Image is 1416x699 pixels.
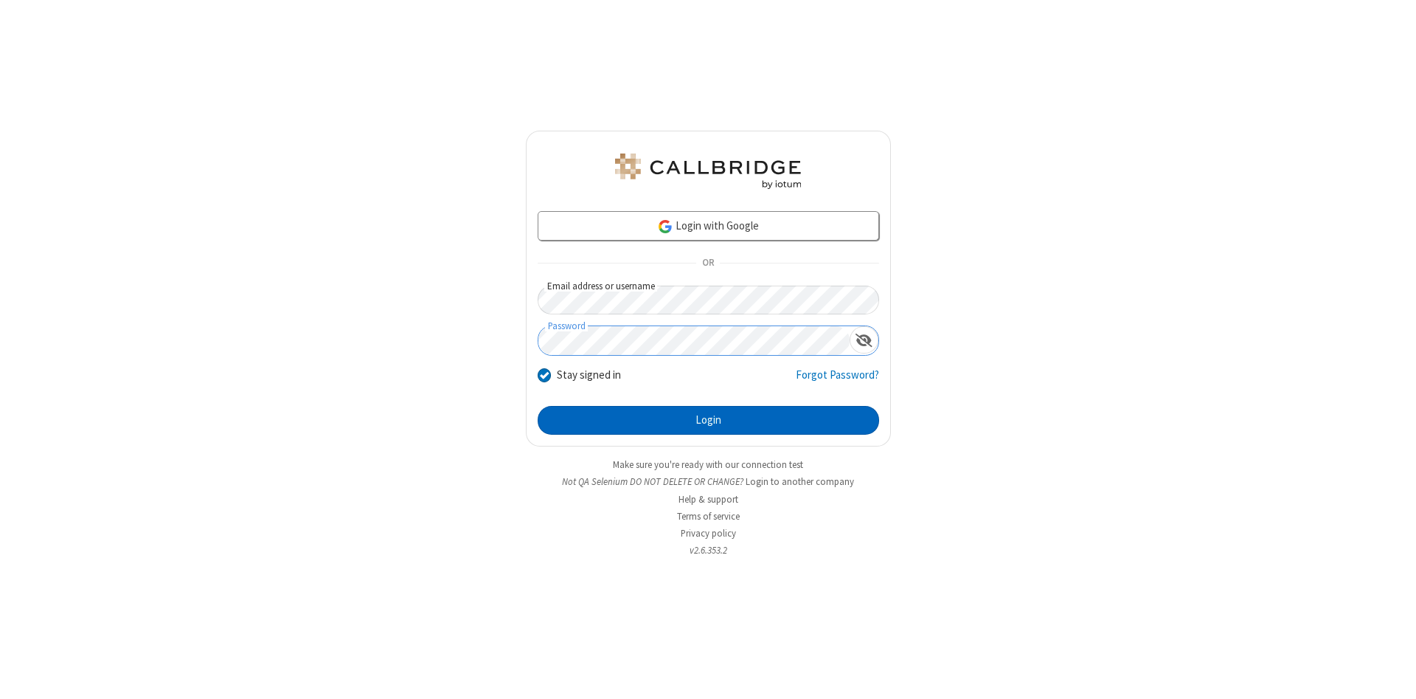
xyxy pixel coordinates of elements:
a: Privacy policy [681,527,736,540]
span: OR [696,253,720,274]
li: Not QA Selenium DO NOT DELETE OR CHANGE? [526,475,891,489]
button: Login to another company [746,475,854,489]
input: Password [538,326,850,355]
iframe: Chat [1379,661,1405,689]
a: Terms of service [677,510,740,523]
a: Make sure you're ready with our connection test [613,458,803,471]
li: v2.6.353.2 [526,543,891,557]
a: Forgot Password? [796,367,879,395]
label: Stay signed in [557,367,621,384]
img: google-icon.png [657,218,673,235]
img: QA Selenium DO NOT DELETE OR CHANGE [612,154,804,189]
div: Show password [850,326,878,354]
button: Login [538,406,879,435]
input: Email address or username [538,286,879,314]
a: Login with Google [538,211,879,241]
a: Help & support [678,493,738,506]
